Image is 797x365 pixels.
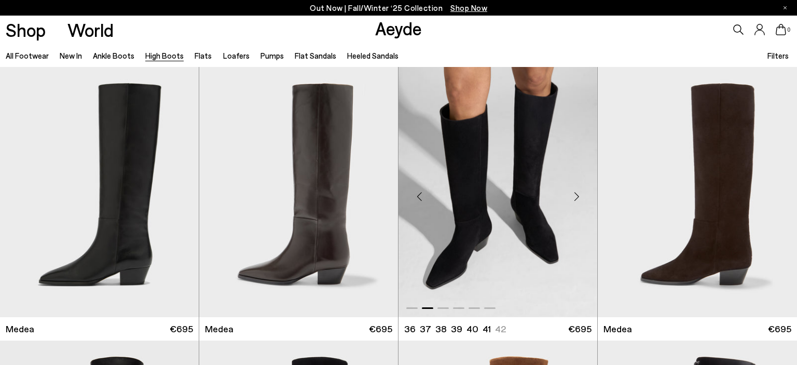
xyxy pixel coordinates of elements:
span: Filters [767,51,789,60]
li: 41 [483,322,491,335]
a: 36 37 38 39 40 41 42 €695 [398,317,597,341]
span: Medea [205,322,233,335]
img: Medea Knee-High Boots [199,67,398,317]
a: Medea €695 [598,317,797,341]
img: Medea Suede Knee-High Boots [598,67,797,317]
li: 36 [404,322,416,335]
li: 37 [420,322,431,335]
li: 40 [466,322,478,335]
li: 39 [451,322,462,335]
a: Flats [195,51,212,60]
span: Medea [603,322,632,335]
div: Next slide [561,181,592,212]
span: Navigate to /collections/new-in [450,3,487,12]
p: Out Now | Fall/Winter ‘25 Collection [310,2,487,15]
a: Aeyde [375,17,422,39]
a: Medea €695 [199,317,398,341]
a: 0 [776,24,786,35]
span: 0 [786,27,791,33]
ul: variant [404,322,503,335]
span: €695 [369,322,392,335]
span: €695 [568,322,592,335]
a: High Boots [145,51,184,60]
a: All Footwear [6,51,49,60]
a: New In [60,51,82,60]
a: Heeled Sandals [347,51,398,60]
div: Previous slide [404,181,435,212]
a: World [67,21,114,39]
span: €695 [768,322,791,335]
a: Flat Sandals [295,51,336,60]
a: Ankle Boots [93,51,134,60]
a: Next slide Previous slide [398,67,597,317]
a: Shop [6,21,46,39]
li: 38 [435,322,447,335]
img: Medea Suede Knee-High Boots [398,67,597,317]
span: Medea [6,322,34,335]
a: Pumps [260,51,284,60]
a: Loafers [223,51,250,60]
span: €695 [170,322,193,335]
div: 2 / 6 [398,67,597,317]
